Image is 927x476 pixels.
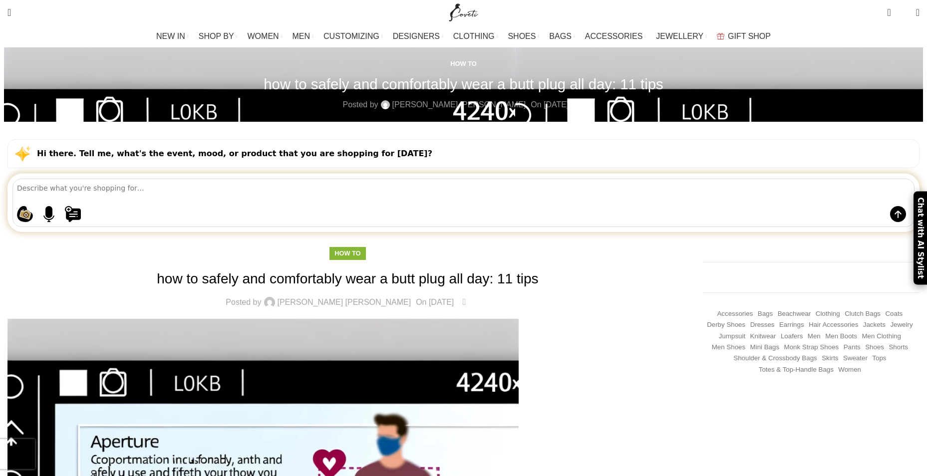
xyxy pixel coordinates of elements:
span: 0 [580,97,587,105]
a: Shorts (322 items) [889,343,908,352]
a: CLOTHING [453,26,498,46]
img: GiftBag [717,33,724,39]
a: Men (1,906 items) [808,332,821,341]
a: BAGS [549,26,575,46]
a: ACCESSORIES [585,26,646,46]
a: Hair Accessories (245 items) [809,320,858,330]
span: MEN [293,31,310,41]
a: SHOES [508,26,539,46]
a: Accessories (745 items) [717,309,753,319]
a: Men Boots (296 items) [825,332,857,341]
a: Earrings (184 items) [779,320,804,330]
span: JEWELLERY [656,31,703,41]
a: How to [334,249,360,257]
a: 0 [574,98,584,111]
a: Skirts (1,049 items) [822,354,838,363]
a: 0 [459,296,469,309]
a: Knitwear (484 items) [750,332,776,341]
span: CLOTHING [453,31,495,41]
a: Dresses (9,678 items) [750,320,775,330]
a: 0 [882,2,896,22]
div: Main navigation [2,26,925,46]
a: [PERSON_NAME] [PERSON_NAME] [278,298,411,306]
a: Jumpsuit (155 items) [719,332,745,341]
span: BAGS [549,31,571,41]
span: GIFT SHOP [728,31,771,41]
a: DESIGNERS [393,26,443,46]
img: author-avatar [381,100,390,109]
span: NEW IN [156,31,185,41]
span: SHOES [508,31,536,41]
a: SHOP BY [199,26,238,46]
a: Jackets (1,198 items) [863,320,886,330]
a: MEN [293,26,313,46]
span: 0 [465,295,472,302]
a: Pants (1,359 items) [844,343,861,352]
a: Men Clothing (418 items) [862,332,901,341]
a: JEWELLERY [656,26,707,46]
a: Women (21,935 items) [838,365,861,375]
h1: how to safely and comfortably wear a butt plug all day: 11 tips [264,75,663,93]
a: Sweater (244 items) [843,354,868,363]
a: Jewelry (408 items) [890,320,913,330]
a: Search [2,2,16,22]
a: Loafers (193 items) [781,332,803,341]
a: Monk strap shoes (262 items) [784,343,839,352]
a: Bags (1,744 items) [758,309,773,319]
a: Tops (2,988 items) [872,354,886,363]
time: On [DATE] [531,100,569,109]
a: Site logo [447,7,480,16]
a: CUSTOMIZING [323,26,383,46]
a: Totes & Top-Handle Bags (361 items) [759,365,834,375]
span: ACCESSORIES [585,31,643,41]
span: WOMEN [248,31,279,41]
img: author-avatar [264,297,275,308]
a: NEW IN [156,26,189,46]
a: Men Shoes (1,372 items) [712,343,745,352]
h1: how to safely and comfortably wear a butt plug all day: 11 tips [7,269,688,288]
a: Mini Bags (367 items) [750,343,780,352]
time: On [DATE] [416,298,454,306]
a: Coats (417 items) [885,309,903,319]
a: GIFT SHOP [717,26,771,46]
span: DESIGNERS [393,31,440,41]
div: My Wishlist [899,2,909,22]
a: Clothing (18,679 items) [816,309,840,319]
a: How to [450,60,476,67]
a: WOMEN [248,26,283,46]
span: SHOP BY [199,31,234,41]
span: Posted by [342,98,378,111]
span: 0 [901,10,908,17]
a: Clutch Bags (155 items) [845,309,881,319]
span: 0 [888,5,896,12]
a: [PERSON_NAME] [PERSON_NAME] [392,98,526,111]
a: Beachwear (451 items) [778,309,811,319]
a: Derby shoes (233 items) [707,320,745,330]
a: Shoes (294 items) [865,343,884,352]
span: CUSTOMIZING [323,31,379,41]
a: Shoulder & Crossbody Bags (672 items) [733,354,817,363]
span: Posted by [226,298,261,306]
